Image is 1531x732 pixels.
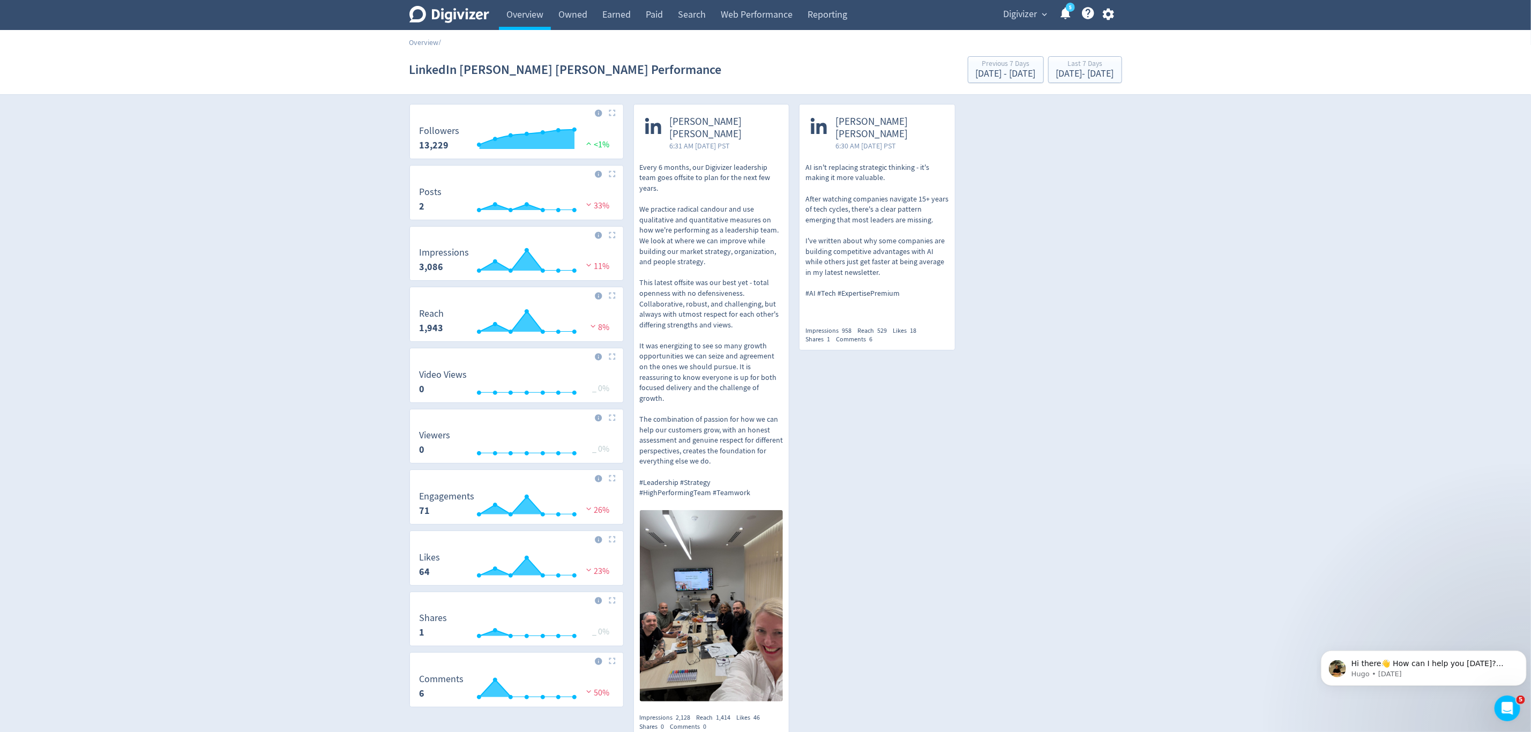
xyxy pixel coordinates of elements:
[420,504,430,517] strong: 71
[754,713,760,722] span: 46
[805,162,949,299] p: AI isn't replacing strategic thinking - it's making it more valuable. After watching companies na...
[584,200,610,211] span: 33%
[609,414,616,421] img: Placeholder
[420,247,469,259] dt: Impressions
[584,139,594,147] img: positive-performance.svg
[1004,6,1037,23] span: Digivizer
[609,292,616,299] img: Placeholder
[609,353,616,360] img: Placeholder
[420,429,451,442] dt: Viewers
[414,674,618,703] svg: Comments 6
[420,260,444,273] strong: 3,086
[593,383,610,394] span: _ 0%
[420,369,467,381] dt: Video Views
[609,536,616,543] img: Placeholder
[968,56,1044,83] button: Previous 7 Days[DATE] - [DATE]
[1000,6,1050,23] button: Digivizer
[609,231,616,238] img: Placeholder
[420,626,425,639] strong: 1
[409,53,722,87] h1: LinkedIn [PERSON_NAME] [PERSON_NAME] Performance
[409,38,439,47] a: Overview
[670,722,713,731] div: Comments
[676,713,691,722] span: 2,128
[584,566,594,574] img: negative-performance.svg
[609,658,616,664] img: Placeholder
[835,116,944,140] span: [PERSON_NAME] [PERSON_NAME]
[827,335,830,343] span: 1
[842,326,852,335] span: 958
[1048,56,1122,83] button: Last 7 Days[DATE]- [DATE]
[420,443,425,456] strong: 0
[910,326,916,335] span: 18
[420,383,425,395] strong: 0
[420,322,444,334] strong: 1,943
[1056,60,1114,69] div: Last 7 Days
[414,187,618,215] svg: Posts 2
[414,126,618,154] svg: Followers 13,229
[1040,10,1050,19] span: expand_more
[877,326,887,335] span: 529
[1056,69,1114,79] div: [DATE] - [DATE]
[805,335,836,344] div: Shares
[800,104,955,317] a: [PERSON_NAME] [PERSON_NAME]6:30 AM [DATE] PSTAI isn't replacing strategic thinking - it's making ...
[420,186,442,198] dt: Posts
[420,612,447,624] dt: Shares
[836,335,878,344] div: Comments
[584,261,594,269] img: negative-performance.svg
[609,475,616,482] img: Placeholder
[414,309,618,337] svg: Reach 1,943
[869,335,872,343] span: 6
[640,722,670,731] div: Shares
[414,248,618,276] svg: Impressions 3,086
[414,370,618,398] svg: Video Views 0
[893,326,922,335] div: Likes
[439,38,442,47] span: /
[634,104,789,705] a: [PERSON_NAME] [PERSON_NAME]6:31 AM [DATE] PSTEvery 6 months, our Digivizer leadership team goes o...
[420,308,444,320] dt: Reach
[584,505,610,516] span: 26%
[976,69,1036,79] div: [DATE] - [DATE]
[1317,628,1531,703] iframe: Intercom notifications message
[414,430,618,459] svg: Viewers 0
[640,162,783,498] p: Every 6 months, our Digivizer leadership team goes offsite to plan for the next few years. We pra...
[1517,696,1525,704] span: 5
[584,139,610,150] span: <1%
[704,722,707,731] span: 0
[420,673,464,685] dt: Comments
[670,140,778,151] span: 6:31 AM [DATE] PST
[640,713,697,722] div: Impressions
[737,713,766,722] div: Likes
[609,170,616,177] img: Placeholder
[716,713,731,722] span: 1,414
[584,566,610,577] span: 23%
[1066,3,1075,12] a: 5
[420,490,475,503] dt: Engagements
[593,626,610,637] span: _ 0%
[857,326,893,335] div: Reach
[420,551,440,564] dt: Likes
[420,200,425,213] strong: 2
[584,688,594,696] img: negative-performance.svg
[609,109,616,116] img: Placeholder
[1495,696,1520,721] iframe: Intercom live chat
[420,125,460,137] dt: Followers
[1069,4,1071,11] text: 5
[609,597,616,604] img: Placeholder
[588,322,599,330] img: negative-performance.svg
[976,60,1036,69] div: Previous 7 Days
[805,326,857,335] div: Impressions
[420,139,449,152] strong: 13,229
[420,565,430,578] strong: 64
[584,688,610,698] span: 50%
[584,200,594,208] img: negative-performance.svg
[414,552,618,581] svg: Likes 64
[661,722,664,731] span: 0
[420,687,425,700] strong: 6
[584,261,610,272] span: 11%
[640,510,783,701] img: https://media.cf.digivizer.com/images/linkedin-1455007-urn:li:share:7379644176776421376-7f79c7330...
[588,322,610,333] span: 8%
